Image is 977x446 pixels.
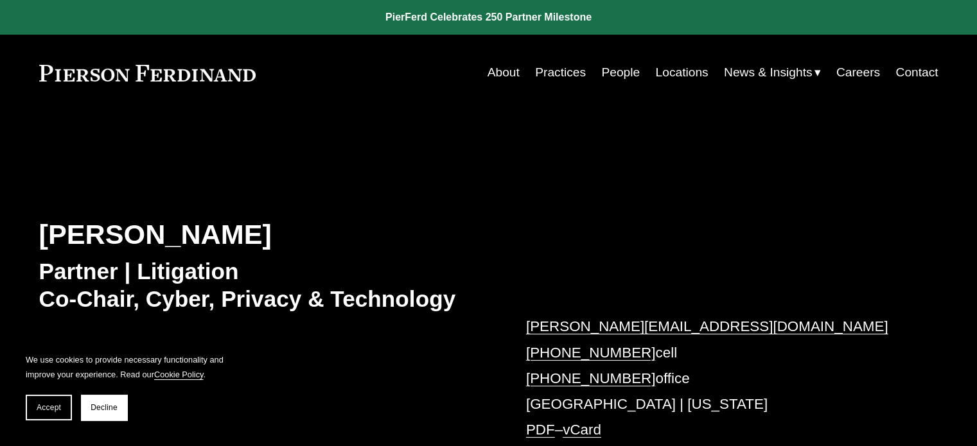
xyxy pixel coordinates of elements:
a: [PHONE_NUMBER] [526,345,656,361]
p: cell office [GEOGRAPHIC_DATA] | [US_STATE] – [526,314,901,443]
a: Locations [655,60,708,85]
a: vCard [563,422,601,438]
button: Accept [26,395,72,420]
a: Practices [535,60,586,85]
a: PDF [526,422,555,438]
p: We use cookies to provide necessary functionality and improve your experience. Read our . [26,352,231,382]
a: Contact [895,60,938,85]
a: [PERSON_NAME][EMAIL_ADDRESS][DOMAIN_NAME] [526,318,888,334]
a: People [601,60,640,85]
a: [PHONE_NUMBER] [526,370,656,386]
button: Decline [81,395,127,420]
section: Cookie banner [13,339,244,433]
h3: Partner | Litigation Co-Chair, Cyber, Privacy & Technology [39,257,489,313]
h2: [PERSON_NAME] [39,218,489,251]
a: Cookie Policy [154,370,204,379]
span: Decline [91,403,118,412]
span: Accept [37,403,61,412]
span: News & Insights [724,62,813,84]
a: Careers [836,60,880,85]
a: About [488,60,520,85]
a: folder dropdown [724,60,821,85]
